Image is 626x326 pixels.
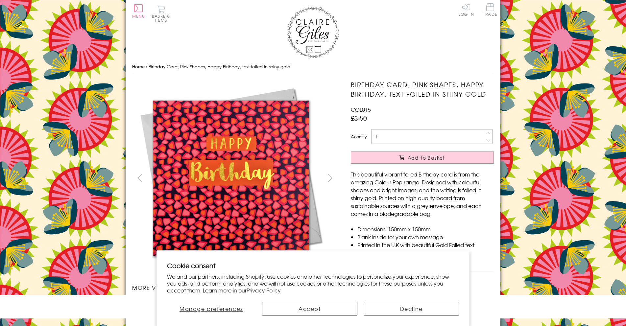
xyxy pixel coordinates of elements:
[351,151,494,164] button: Add to Basket
[351,105,371,113] span: COL015
[132,60,494,74] nav: breadcrumbs
[132,171,147,185] button: prev
[247,286,281,294] a: Privacy Policy
[351,170,494,218] p: This beautiful vibrant foiled Birthday card is from the amazing Colour Pop range. Designed with c...
[483,3,497,17] a: Trade
[323,171,338,185] button: next
[132,284,338,291] h3: More views
[458,3,474,16] a: Log In
[408,154,445,161] span: Add to Basket
[167,273,459,293] p: We and our partners, including Shopify, use cookies and other technologies to personalize your ex...
[483,3,497,16] span: Trade
[357,225,494,233] li: Dimensions: 150mm x 150mm
[167,261,459,270] h2: Cookie consent
[351,113,367,123] span: £3.50
[351,80,494,99] h1: Birthday Card, Pink Shapes, Happy Birthday, text foiled in shiny gold
[357,249,494,257] li: Comes cello wrapped in Compostable bag
[132,13,145,19] span: Menu
[132,4,145,18] button: Menu
[132,80,329,277] img: Birthday Card, Pink Shapes, Happy Birthday, text foiled in shiny gold
[287,7,339,58] img: Claire Giles Greetings Cards
[180,305,243,313] span: Manage preferences
[155,13,170,23] span: 0 items
[132,63,145,70] a: Home
[167,302,255,315] button: Manage preferences
[351,134,367,140] label: Quantity
[338,80,535,277] img: Birthday Card, Pink Shapes, Happy Birthday, text foiled in shiny gold
[357,241,494,249] li: Printed in the U.K with beautiful Gold Foiled text
[149,63,290,70] span: Birthday Card, Pink Shapes, Happy Birthday, text foiled in shiny gold
[152,5,170,22] button: Basket0 items
[146,63,147,70] span: ›
[364,302,459,315] button: Decline
[262,302,357,315] button: Accept
[357,233,494,241] li: Blank inside for your own message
